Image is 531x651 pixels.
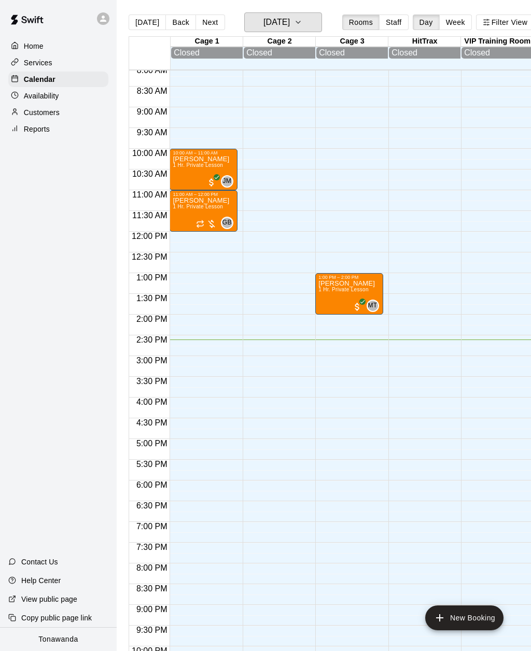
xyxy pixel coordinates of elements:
span: 9:00 AM [134,107,170,116]
span: 5:30 PM [134,460,170,469]
p: Copy public page link [21,613,92,623]
span: 10:00 AM [130,149,170,158]
div: Closed [174,48,240,58]
p: Customers [24,107,60,118]
span: JM [222,176,231,187]
span: 12:00 PM [129,232,170,240]
span: Matt Tyree [371,300,379,312]
span: 1 Hr. Private Lesson [318,287,369,292]
h6: [DATE] [263,15,290,30]
div: HitTrax [388,37,461,47]
button: Next [195,15,225,30]
div: 11:00 AM – 12:00 PM: 1 Hr. Private Lesson [170,190,237,232]
span: 1:00 PM [134,273,170,282]
div: Cage 3 [316,37,388,47]
button: add [425,605,504,630]
div: 11:00 AM – 12:00 PM [173,192,234,197]
span: 6:00 PM [134,480,170,489]
button: Staff [379,15,409,30]
span: 12:30 PM [129,252,170,261]
span: 1 Hr. Private Lesson [173,162,223,168]
span: Jared MacFarland [225,175,233,188]
p: Calendar [24,74,55,84]
div: 1:00 PM – 2:00 PM [318,275,380,280]
div: Cage 1 [171,37,243,47]
span: All customers have paid [206,177,217,188]
button: [DATE] [244,12,322,32]
p: Help Center [21,575,61,586]
p: Home [24,41,44,51]
p: Services [24,58,52,68]
div: Closed [464,48,530,58]
span: 9:00 PM [134,605,170,614]
span: 9:30 PM [134,626,170,634]
p: Tonawanda [38,634,78,645]
span: 11:30 AM [130,211,170,220]
span: 7:30 PM [134,543,170,551]
span: 11:00 AM [130,190,170,199]
a: Services [8,55,108,70]
p: View public page [21,594,77,604]
span: 1 Hr. Private Lesson [173,204,223,209]
span: 3:30 PM [134,377,170,386]
div: Jared MacFarland [221,175,233,188]
span: All customers have paid [352,302,362,312]
span: 8:30 PM [134,584,170,593]
div: Cage 2 [243,37,316,47]
span: 2:00 PM [134,315,170,323]
div: Closed [246,48,313,58]
div: Closed [319,48,385,58]
a: Calendar [8,72,108,87]
span: 4:30 PM [134,418,170,427]
div: 10:00 AM – 11:00 AM: Cade Goranites [170,149,237,190]
a: Customers [8,105,108,120]
span: 8:00 AM [134,66,170,75]
button: Week [439,15,472,30]
a: Home [8,38,108,54]
button: [DATE] [129,15,166,30]
p: Contact Us [21,557,58,567]
span: 6:30 PM [134,501,170,510]
span: 8:30 AM [134,87,170,95]
span: MT [368,301,377,311]
div: Matt Tyree [367,300,379,312]
div: 1:00 PM – 2:00 PM: 1 Hr. Private Lesson [315,273,383,315]
span: 8:00 PM [134,563,170,572]
span: 9:30 AM [134,128,170,137]
p: Availability [24,91,59,101]
div: 10:00 AM – 11:00 AM [173,150,234,155]
button: Rooms [342,15,380,30]
span: Grant Bickham [225,217,233,229]
a: Availability [8,88,108,104]
span: 3:00 PM [134,356,170,365]
span: 10:30 AM [130,169,170,178]
span: GB [222,218,232,228]
span: 1:30 PM [134,294,170,303]
div: Closed [392,48,458,58]
span: 5:00 PM [134,439,170,448]
a: Reports [8,121,108,137]
span: 2:30 PM [134,335,170,344]
button: Back [165,15,196,30]
span: 7:00 PM [134,522,170,531]
button: Day [413,15,440,30]
span: Recurring event [196,220,204,228]
span: 4:00 PM [134,398,170,406]
p: Reports [24,124,50,134]
div: Grant Bickham [221,217,233,229]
